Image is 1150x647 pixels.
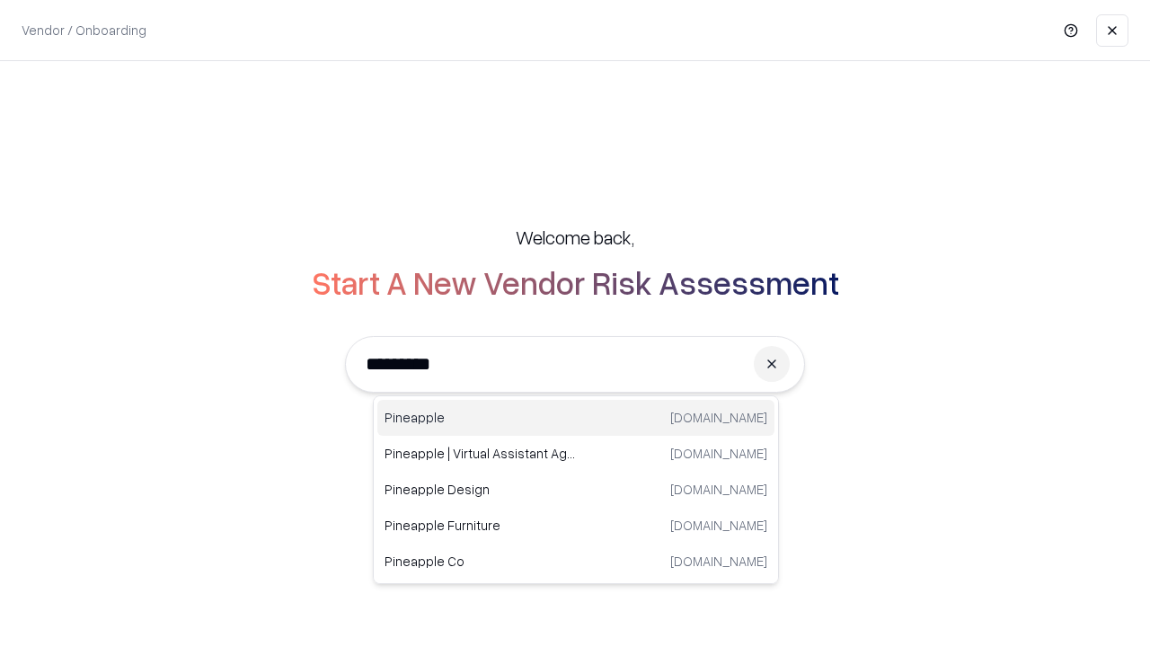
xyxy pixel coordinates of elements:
p: Pineapple [385,408,576,427]
p: Pineapple | Virtual Assistant Agency [385,444,576,463]
p: [DOMAIN_NAME] [670,516,767,535]
p: [DOMAIN_NAME] [670,408,767,427]
p: Vendor / Onboarding [22,21,146,40]
p: [DOMAIN_NAME] [670,444,767,463]
p: Pineapple Design [385,480,576,499]
h2: Start A New Vendor Risk Assessment [312,264,839,300]
p: [DOMAIN_NAME] [670,480,767,499]
h5: Welcome back, [516,225,634,250]
p: Pineapple Furniture [385,516,576,535]
p: [DOMAIN_NAME] [670,552,767,571]
p: Pineapple Co [385,552,576,571]
div: Suggestions [373,395,779,584]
